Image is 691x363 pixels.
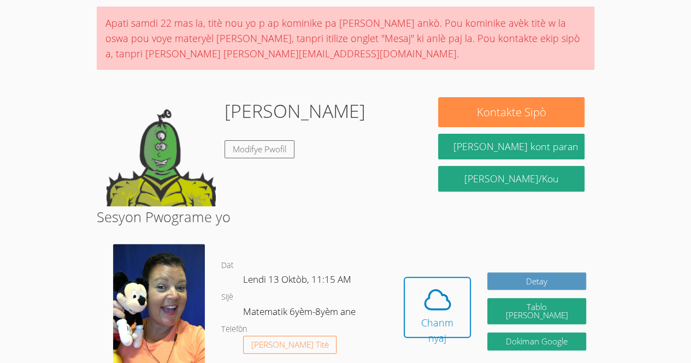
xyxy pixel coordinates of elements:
button: Kontakte Sipò [438,97,584,127]
font: . [457,47,459,60]
font: Apati samdi 22 mas la, titè nou yo p ap kominike pa [PERSON_NAME] ankò. Pou kominike avèk titè w ... [105,16,580,60]
font: [PERSON_NAME] Titè [251,339,329,350]
font: Sesyon Pwograme yo [97,207,231,226]
font: Kontakte Sipò [477,104,546,120]
img: default.png [107,97,216,206]
font: Lendi 13 Oktòb, 11:15 AM [243,273,351,285]
font: [PERSON_NAME]/Kou [464,172,559,185]
button: Chanm nyaj [404,277,471,338]
font: [EMAIL_ADDRESS][DOMAIN_NAME] [299,47,457,60]
font: Sijè [221,291,233,302]
font: [PERSON_NAME] [225,98,365,123]
button: [PERSON_NAME] kont paran [438,134,584,159]
a: [PERSON_NAME]/Kou [438,166,584,192]
font: Tablo [PERSON_NAME] [506,301,568,320]
a: Modifye Pwofil [225,140,294,158]
a: Detay [487,272,586,290]
font: Dat [221,260,234,270]
font: Detay [526,276,547,287]
font: Chanm nyaj [421,316,453,344]
font: Modifye Pwofil [233,144,286,154]
button: Tablo [PERSON_NAME] [487,298,586,324]
button: [PERSON_NAME] Titè [243,336,337,354]
font: [PERSON_NAME] kont paran [453,140,578,153]
font: Dokiman Google [506,336,568,347]
font: Matematik 6yèm-8yèm ane [243,305,356,318]
font: Telefòn [221,324,247,334]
